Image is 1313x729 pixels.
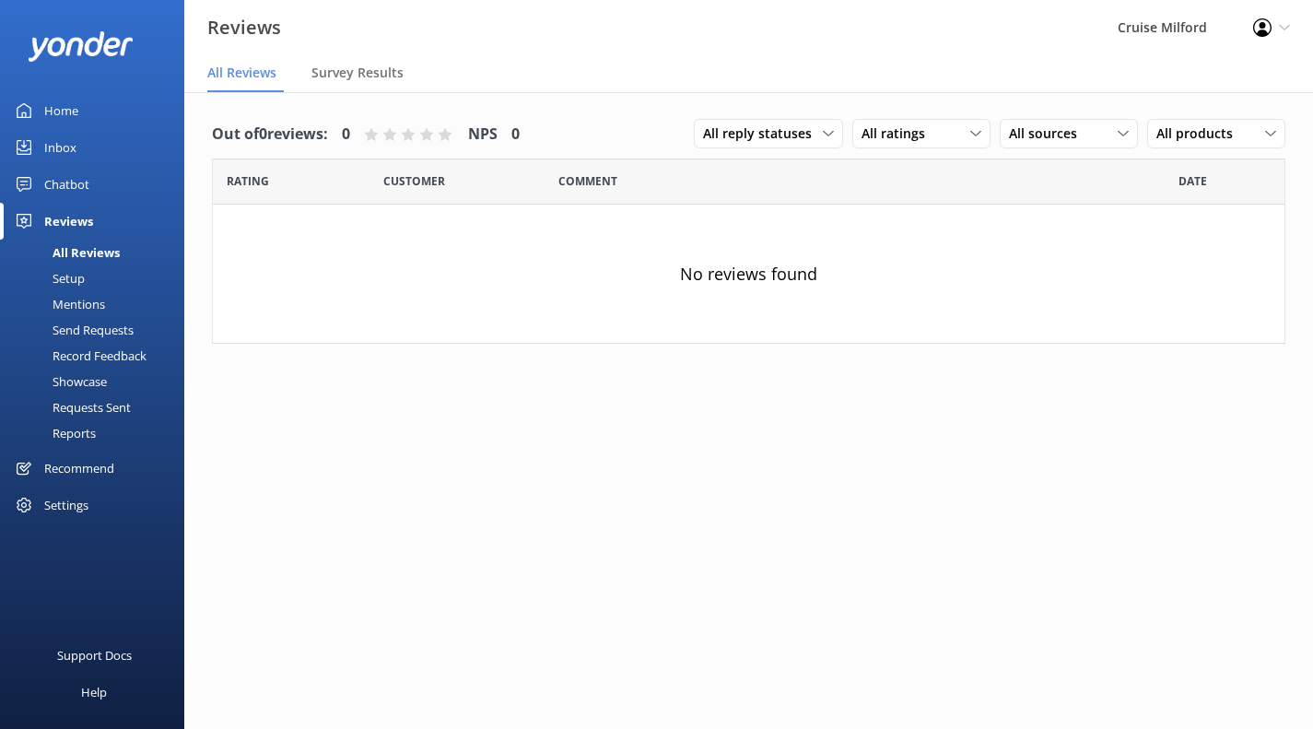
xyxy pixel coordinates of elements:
div: Reviews [44,203,93,240]
a: Record Feedback [11,343,184,369]
div: Send Requests [11,317,134,343]
div: All Reviews [11,240,120,265]
span: Survey Results [311,64,404,82]
a: All Reviews [11,240,184,265]
div: Recommend [44,450,114,487]
img: yonder-white-logo.png [28,31,134,62]
div: Reports [11,420,96,446]
div: Home [44,92,78,129]
a: Send Requests [11,317,184,343]
span: Date [227,172,269,190]
div: Help [81,674,107,711]
h3: Reviews [207,13,281,42]
span: Date [1178,172,1207,190]
h4: 0 [342,123,350,147]
a: Reports [11,420,184,446]
span: Date [383,172,445,190]
div: Settings [44,487,88,523]
div: Record Feedback [11,343,147,369]
span: All Reviews [207,64,276,82]
span: All reply statuses [703,123,823,144]
span: Question [558,172,617,190]
div: Mentions [11,291,105,317]
div: No reviews found [213,205,1284,343]
div: Requests Sent [11,394,131,420]
span: All sources [1009,123,1088,144]
div: Chatbot [44,166,89,203]
div: Setup [11,265,85,291]
h4: NPS [468,123,498,147]
div: Inbox [44,129,76,166]
a: Mentions [11,291,184,317]
a: Setup [11,265,184,291]
a: Showcase [11,369,184,394]
a: Requests Sent [11,394,184,420]
div: Showcase [11,369,107,394]
span: All ratings [862,123,936,144]
div: Support Docs [57,637,132,674]
span: All products [1156,123,1244,144]
h4: Out of 0 reviews: [212,123,328,147]
h4: 0 [511,123,520,147]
